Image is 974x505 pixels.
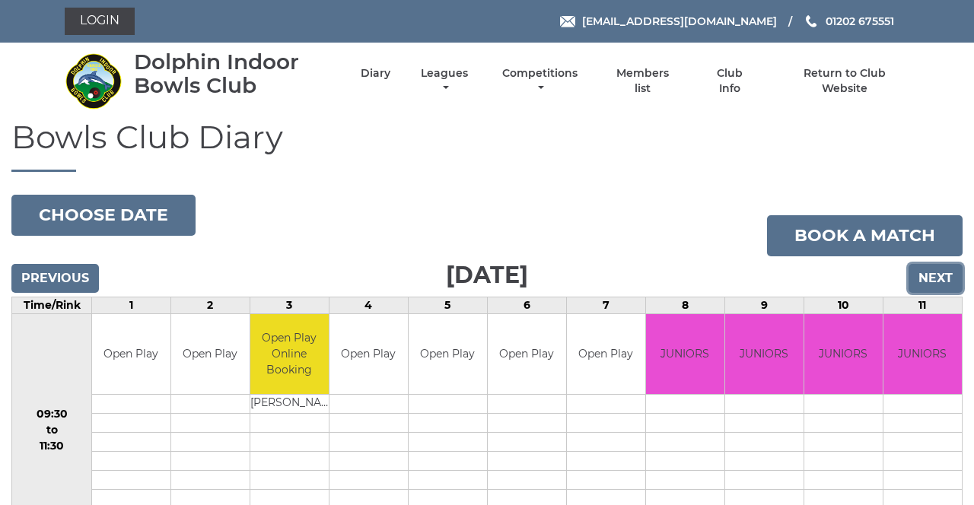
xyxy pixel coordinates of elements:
span: [EMAIL_ADDRESS][DOMAIN_NAME] [582,14,777,28]
span: 01202 675551 [826,14,894,28]
td: 5 [408,297,487,314]
input: Previous [11,264,99,293]
td: 6 [487,297,566,314]
td: Time/Rink [12,297,92,314]
h1: Bowls Club Diary [11,119,963,172]
a: Leagues [417,66,472,96]
td: 9 [724,297,804,314]
td: JUNIORS [646,314,724,394]
img: Dolphin Indoor Bowls Club [65,52,122,110]
td: [PERSON_NAME] [250,394,329,413]
a: Return to Club Website [781,66,909,96]
a: Email [EMAIL_ADDRESS][DOMAIN_NAME] [560,13,777,30]
img: Email [560,16,575,27]
td: Open Play [329,314,408,394]
td: Open Play [567,314,645,394]
td: 11 [883,297,962,314]
td: Open Play [92,314,170,394]
td: JUNIORS [725,314,804,394]
td: JUNIORS [883,314,962,394]
td: Open Play [171,314,250,394]
td: JUNIORS [804,314,883,394]
td: 2 [170,297,250,314]
td: 8 [645,297,724,314]
td: 7 [566,297,645,314]
td: 1 [92,297,171,314]
td: 10 [804,297,883,314]
td: 4 [329,297,408,314]
div: Dolphin Indoor Bowls Club [134,50,334,97]
a: Phone us 01202 675551 [804,13,894,30]
a: Competitions [498,66,581,96]
a: Login [65,8,135,35]
button: Choose date [11,195,196,236]
input: Next [909,264,963,293]
a: Book a match [767,215,963,256]
a: Diary [361,66,390,81]
td: Open Play [488,314,566,394]
td: Open Play [409,314,487,394]
a: Members list [608,66,678,96]
a: Club Info [705,66,754,96]
img: Phone us [806,15,816,27]
td: 3 [250,297,329,314]
td: Open Play Online Booking [250,314,329,394]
